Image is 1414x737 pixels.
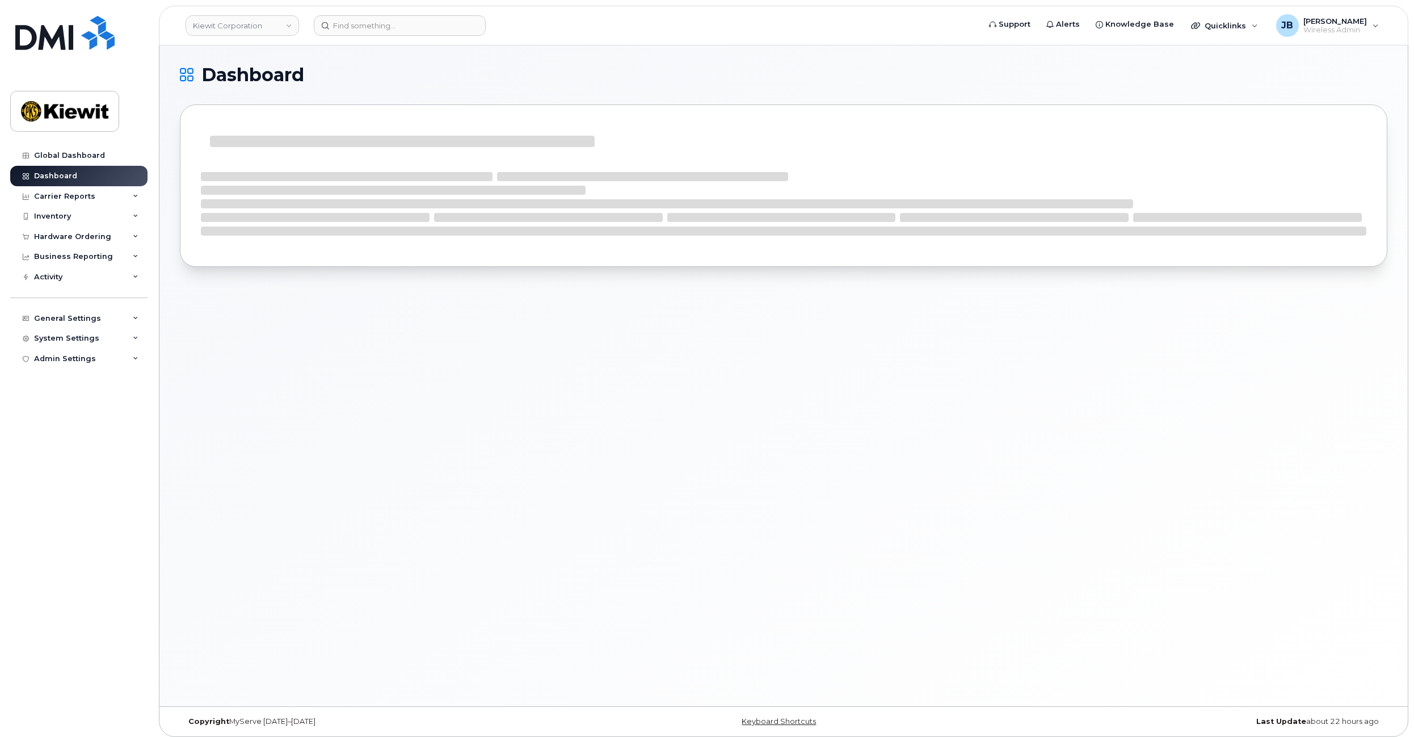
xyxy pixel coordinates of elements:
[201,66,304,83] span: Dashboard
[1256,717,1306,726] strong: Last Update
[188,717,229,726] strong: Copyright
[742,717,816,726] a: Keyboard Shortcuts
[985,717,1387,726] div: about 22 hours ago
[180,717,582,726] div: MyServe [DATE]–[DATE]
